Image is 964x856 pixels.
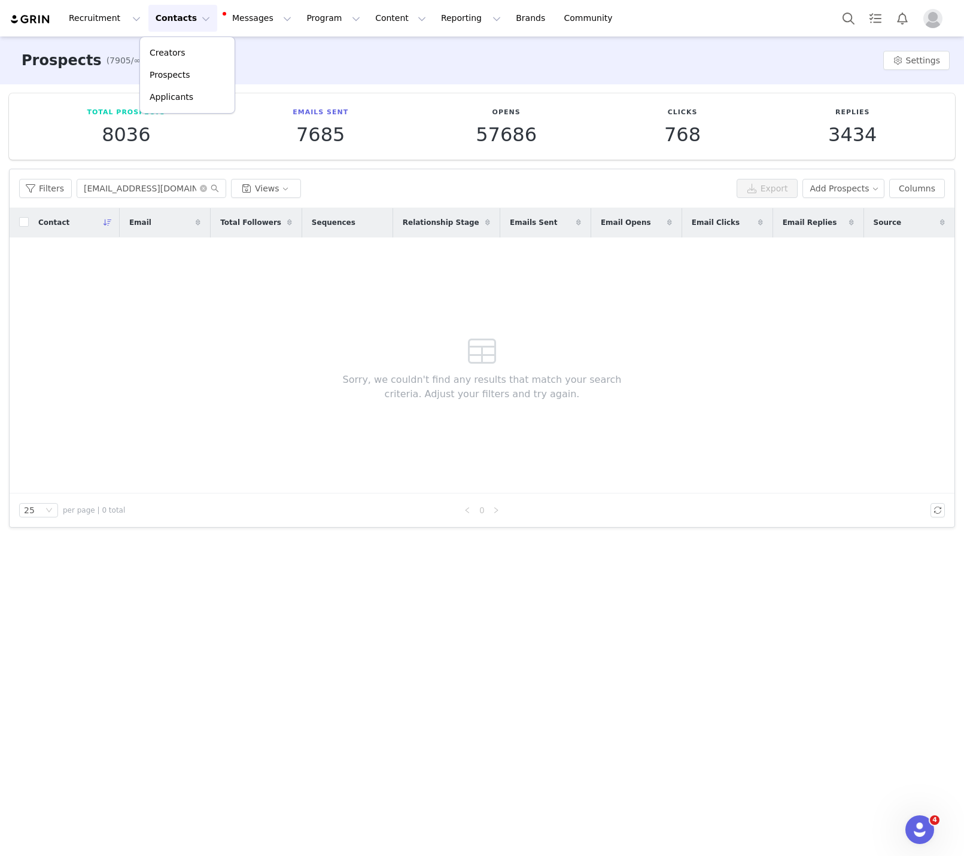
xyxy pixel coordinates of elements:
[889,5,916,32] button: Notifications
[150,47,185,59] p: Creators
[883,51,950,70] button: Settings
[200,185,207,192] i: icon: close-circle
[24,504,35,517] div: 25
[403,217,479,228] span: Relationship Stage
[489,503,503,517] li: Next Page
[368,5,433,32] button: Content
[312,217,355,228] span: Sequences
[692,217,740,228] span: Email Clicks
[77,179,226,198] input: Search...
[148,5,217,32] button: Contacts
[231,179,301,198] button: Views
[916,9,954,28] button: Profile
[460,503,475,517] li: Previous Page
[218,5,299,32] button: Messages
[802,179,885,198] button: Add Prospects
[905,815,934,844] iframe: Intercom live chat
[220,217,281,228] span: Total Followers
[129,217,151,228] span: Email
[475,504,488,517] a: 0
[889,179,945,198] button: Columns
[211,184,219,193] i: icon: search
[601,217,651,228] span: Email Opens
[293,124,348,145] p: 7685
[476,108,537,118] p: Opens
[783,217,837,228] span: Email Replies
[828,108,877,118] p: Replies
[492,507,500,514] i: icon: right
[434,5,508,32] button: Reporting
[737,179,798,198] button: Export
[87,124,165,145] p: 8036
[87,108,165,118] p: Total Prospects
[150,91,193,103] p: Applicants
[150,69,190,81] p: Prospects
[510,217,557,228] span: Emails Sent
[664,124,701,145] p: 768
[63,505,125,516] span: per page | 0 total
[62,5,148,32] button: Recruitment
[557,5,625,32] a: Community
[293,108,348,118] p: Emails Sent
[464,507,471,514] i: icon: left
[10,14,51,25] img: grin logo
[664,108,701,118] p: Clicks
[299,5,367,32] button: Program
[509,5,556,32] a: Brands
[107,54,144,67] span: (7905/∞)
[930,815,939,825] span: 4
[835,5,862,32] button: Search
[828,124,877,145] p: 3434
[22,50,102,71] h3: Prospects
[19,179,72,198] button: Filters
[38,217,69,228] span: Contact
[324,373,640,401] span: Sorry, we couldn't find any results that match your search criteria. Adjust your filters and try ...
[862,5,889,32] a: Tasks
[923,9,942,28] img: placeholder-profile.jpg
[475,503,489,517] li: 0
[476,124,537,145] p: 57686
[45,507,53,515] i: icon: down
[874,217,902,228] span: Source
